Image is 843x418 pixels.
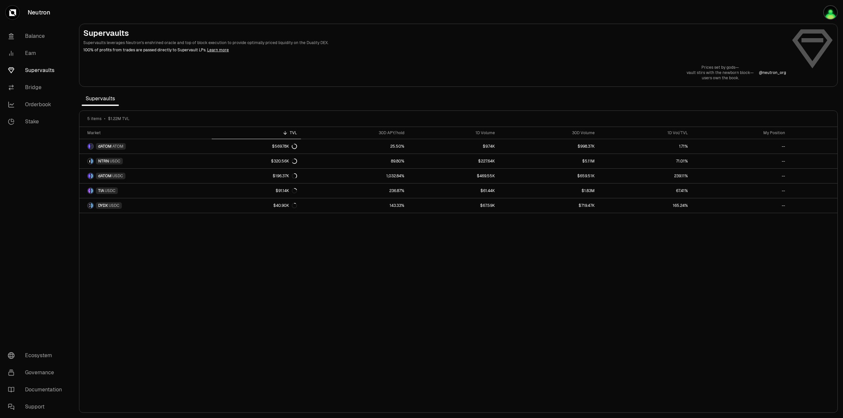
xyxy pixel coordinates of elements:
[271,159,297,164] div: $320.56K
[692,198,789,213] a: --
[3,364,71,381] a: Governance
[112,144,123,149] span: ATOM
[110,159,121,164] span: USDC
[216,130,297,135] div: TVL
[91,144,93,149] img: ATOM Logo
[499,139,598,154] a: $998.37K
[3,79,71,96] a: Bridge
[603,130,688,135] div: 1D Vol/TVL
[105,188,116,193] span: USDC
[687,75,754,81] p: users own the book.
[98,188,104,193] span: TIA
[301,169,408,183] a: 1,032.84%
[408,139,499,154] a: $9.74K
[87,130,208,135] div: Market
[207,47,229,53] a: Learn more
[412,130,495,135] div: 1D Volume
[499,198,598,213] a: $719.47K
[687,65,754,70] p: Prices set by gods—
[273,173,297,179] div: $196.37K
[91,203,93,208] img: USDC Logo
[301,154,408,168] a: 89.80%
[599,198,692,213] a: 165.24%
[98,173,112,179] span: dATOM
[499,169,598,183] a: $659.51K
[499,154,598,168] a: $5.11M
[212,139,301,154] a: $569.78K
[692,184,789,198] a: --
[503,130,594,135] div: 30D Volume
[112,173,123,179] span: USDC
[408,198,499,213] a: $67.59K
[3,113,71,130] a: Stake
[212,154,301,168] a: $320.56K
[109,203,120,208] span: USDC
[3,398,71,415] a: Support
[692,139,789,154] a: --
[88,144,90,149] img: dATOM Logo
[88,188,90,193] img: TIA Logo
[301,198,408,213] a: 143.33%
[499,184,598,198] a: $1.83M
[305,130,404,135] div: 30D APY/hold
[98,144,112,149] span: dATOM
[79,169,212,183] a: dATOM LogoUSDC LogodATOMUSDC
[98,203,108,208] span: DYDX
[3,381,71,398] a: Documentation
[408,184,499,198] a: $61.44K
[696,130,785,135] div: My Position
[79,184,212,198] a: TIA LogoUSDC LogoTIAUSDC
[759,70,786,75] p: @ neutron_org
[79,139,212,154] a: dATOM LogoATOM LogodATOMATOM
[692,169,789,183] a: --
[408,154,499,168] a: $227.64K
[599,169,692,183] a: 239.11%
[83,47,786,53] p: 100% of profits from trades are passed directly to Supervault LPs.
[276,188,297,193] div: $91.14K
[272,144,297,149] div: $569.78K
[759,70,786,75] a: @neutron_org
[692,154,789,168] a: --
[98,159,109,164] span: NTRN
[212,169,301,183] a: $196.37K
[3,28,71,45] a: Balance
[3,62,71,79] a: Supervaults
[3,347,71,364] a: Ecosystem
[3,45,71,62] a: Earn
[599,139,692,154] a: 1.71%
[599,154,692,168] a: 71.01%
[88,173,90,179] img: dATOM Logo
[79,198,212,213] a: DYDX LogoUSDC LogoDYDXUSDC
[687,70,754,75] p: vault stirs with the newborn block—
[91,173,93,179] img: USDC Logo
[88,203,90,208] img: DYDX Logo
[91,188,93,193] img: USDC Logo
[301,184,408,198] a: 236.87%
[408,169,499,183] a: $469.55K
[82,92,119,105] span: Supervaults
[108,116,129,121] span: $1.22M TVL
[3,96,71,113] a: Orderbook
[212,184,301,198] a: $91.14K
[87,116,101,121] span: 5 items
[88,159,90,164] img: NTRN Logo
[83,28,786,38] h2: Supervaults
[83,40,786,46] p: Supervaults leverages Neutron's enshrined oracle and top of block execution to provide optimally ...
[91,159,93,164] img: USDC Logo
[212,198,301,213] a: $40.90K
[599,184,692,198] a: 67.41%
[301,139,408,154] a: 25.50%
[823,5,838,20] img: ndlss
[273,203,297,208] div: $40.90K
[79,154,212,168] a: NTRN LogoUSDC LogoNTRNUSDC
[687,65,754,81] a: Prices set by gods—vault stirs with the newborn block—users own the book.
